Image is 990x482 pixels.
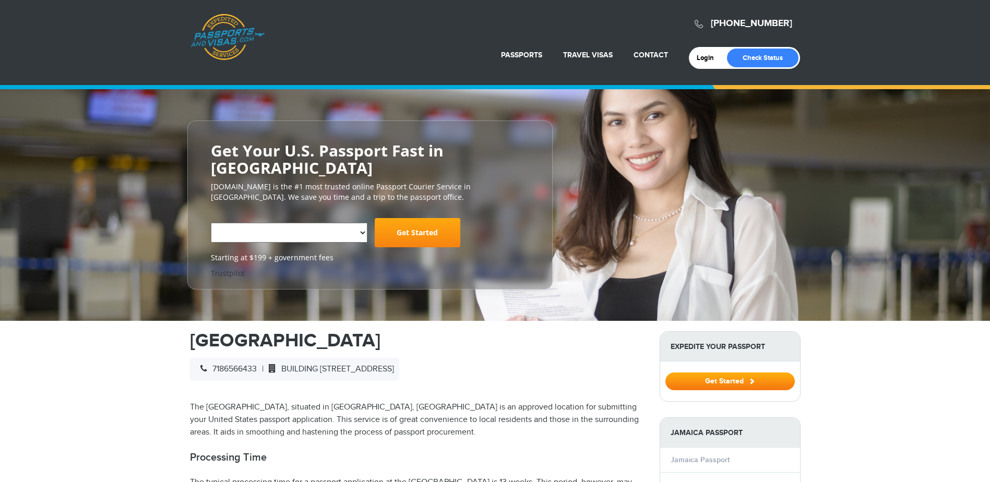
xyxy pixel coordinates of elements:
[711,18,792,29] a: [PHONE_NUMBER]
[190,451,644,464] h2: Processing Time
[727,49,798,67] a: Check Status
[665,377,795,385] a: Get Started
[563,51,613,59] a: Travel Visas
[660,332,800,362] strong: Expedite Your Passport
[697,54,721,62] a: Login
[264,364,394,374] span: BUILDING [STREET_ADDRESS]
[195,364,257,374] span: 7186566433
[211,268,245,278] a: Trustpilot
[211,142,529,176] h2: Get Your U.S. Passport Fast in [GEOGRAPHIC_DATA]
[211,182,529,202] p: [DOMAIN_NAME] is the #1 most trusted online Passport Courier Service in [GEOGRAPHIC_DATA]. We sav...
[501,51,542,59] a: Passports
[671,455,730,464] a: Jamaica Passport
[190,401,644,439] p: The [GEOGRAPHIC_DATA], situated in [GEOGRAPHIC_DATA], [GEOGRAPHIC_DATA] is an approved location f...
[190,358,399,381] div: |
[660,418,800,448] strong: Jamaica Passport
[634,51,668,59] a: Contact
[211,252,529,263] span: Starting at $199 + government fees
[190,331,644,350] h1: [GEOGRAPHIC_DATA]
[665,372,795,390] button: Get Started
[375,218,460,247] a: Get Started
[190,14,265,61] a: Passports & [DOMAIN_NAME]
